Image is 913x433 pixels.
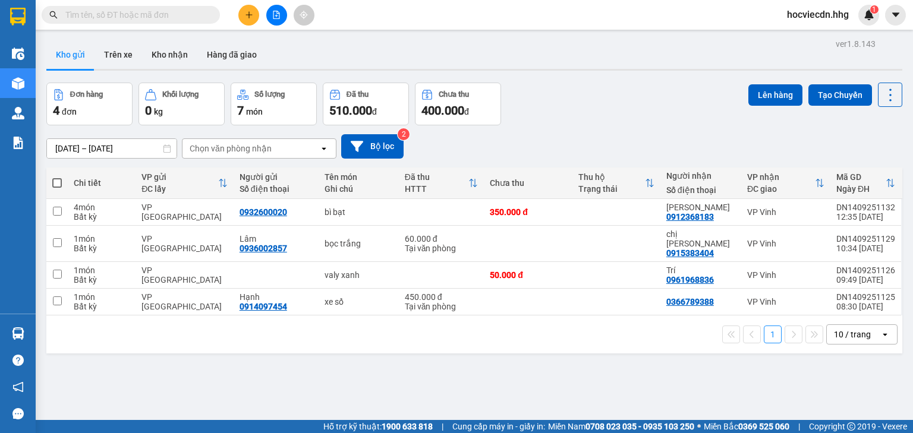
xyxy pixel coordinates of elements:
div: Số điện thoại [666,185,735,195]
div: 0912368183 [666,212,714,222]
div: Chi tiết [74,178,130,188]
span: Hỗ trợ kỹ thuật: [323,420,433,433]
div: VP [GEOGRAPHIC_DATA] [141,292,228,311]
div: 450.000 đ [405,292,478,302]
span: đ [372,107,377,116]
button: Lên hàng [748,84,802,106]
div: Anh Hà [666,203,735,212]
img: icon-new-feature [864,10,874,20]
div: VP gửi [141,172,218,182]
svg: open [319,144,329,153]
div: Trạng thái [578,184,645,194]
div: DN1409251125 [836,292,895,302]
div: 50.000 đ [490,270,566,280]
button: Kho nhận [142,40,197,69]
div: VP [GEOGRAPHIC_DATA] [141,234,228,253]
span: copyright [847,422,855,431]
div: 1 món [74,234,130,244]
span: kg [154,107,163,116]
th: Toggle SortBy [741,167,830,199]
div: Người gửi [240,172,313,182]
span: đơn [62,107,77,116]
button: Bộ lọc [341,134,404,159]
div: bọc trắng [325,239,392,248]
div: bì bạt [325,207,392,217]
img: warehouse-icon [12,77,24,90]
div: 0936002857 [240,244,287,253]
div: VP Vinh [747,207,824,217]
img: logo-vxr [10,8,26,26]
span: notification [12,381,24,393]
div: Khối lượng [162,90,199,99]
div: 0961968836 [666,275,714,285]
span: | [442,420,443,433]
span: Miền Nam [548,420,694,433]
button: aim [294,5,314,26]
div: Đã thu [347,90,369,99]
div: Tại văn phòng [405,302,478,311]
div: valy xanh [325,270,392,280]
span: 0 [145,103,152,118]
div: VP nhận [747,172,815,182]
div: ver 1.8.143 [836,37,876,50]
div: Tên món [325,172,392,182]
div: xe số [325,297,392,306]
button: caret-down [885,5,906,26]
div: Lâm [240,234,313,244]
button: Đơn hàng4đơn [46,83,133,125]
button: 1 [764,325,782,343]
div: Đã thu [405,172,469,182]
div: VP Vinh [747,297,824,306]
div: 0915383404 [666,248,714,258]
button: Hàng đã giao [197,40,266,69]
span: Cung cấp máy in - giấy in: [452,420,545,433]
span: plus [245,11,253,19]
strong: 1900 633 818 [382,422,433,431]
div: Thu hộ [578,172,645,182]
div: Bất kỳ [74,244,130,253]
span: đ [464,107,469,116]
div: Người nhận [666,171,735,181]
div: DN1409251126 [836,266,895,275]
strong: 0369 525 060 [738,422,789,431]
div: Trí [666,266,735,275]
div: VP [GEOGRAPHIC_DATA] [141,203,228,222]
button: plus [238,5,259,26]
button: Chưa thu400.000đ [415,83,501,125]
span: 1 [872,5,876,14]
span: hocviecdn.hhg [777,7,858,22]
button: Khối lượng0kg [138,83,225,125]
span: | [798,420,800,433]
span: question-circle [12,355,24,366]
span: 510.000 [329,103,372,118]
div: ĐC lấy [141,184,218,194]
th: Toggle SortBy [572,167,660,199]
div: Số lượng [254,90,285,99]
div: 12:35 [DATE] [836,212,895,222]
div: Bất kỳ [74,212,130,222]
img: warehouse-icon [12,48,24,60]
button: Đã thu510.000đ [323,83,409,125]
input: Select a date range. [47,139,177,158]
div: 09:49 [DATE] [836,275,895,285]
div: 10:34 [DATE] [836,244,895,253]
div: Bất kỳ [74,275,130,285]
img: warehouse-icon [12,107,24,119]
span: món [246,107,263,116]
div: Số điện thoại [240,184,313,194]
span: aim [300,11,308,19]
div: Bất kỳ [74,302,130,311]
div: 350.000 đ [490,207,566,217]
div: DN1409251132 [836,203,895,212]
th: Toggle SortBy [830,167,901,199]
sup: 1 [870,5,879,14]
div: VP Vinh [747,239,824,248]
th: Toggle SortBy [399,167,484,199]
span: ⚪️ [697,424,701,429]
th: Toggle SortBy [136,167,234,199]
span: 400.000 [421,103,464,118]
span: 4 [53,103,59,118]
img: solution-icon [12,137,24,149]
img: warehouse-icon [12,327,24,340]
div: VP [GEOGRAPHIC_DATA] [141,266,228,285]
